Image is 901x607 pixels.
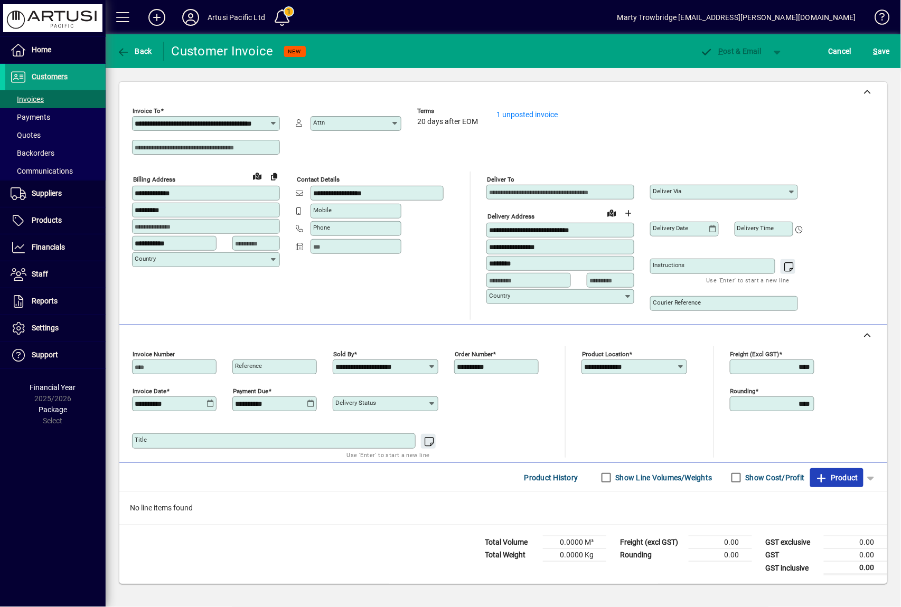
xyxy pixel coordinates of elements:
span: S [874,47,878,55]
button: Add [140,8,174,27]
mat-label: Delivery status [335,399,376,406]
span: Customers [32,72,68,81]
mat-label: Delivery time [737,224,774,232]
mat-label: Freight (excl GST) [730,350,780,358]
mat-label: Mobile [313,206,332,214]
span: Product History [524,469,578,486]
mat-label: Delivery date [653,224,689,232]
a: Payments [5,108,106,126]
mat-label: Invoice number [133,350,175,358]
a: View on map [603,204,620,221]
mat-label: Sold by [333,350,354,358]
span: Settings [32,324,59,332]
span: Quotes [11,131,41,139]
span: Terms [417,108,481,115]
td: GST [761,549,824,562]
span: Invoices [11,95,44,103]
mat-hint: Use 'Enter' to start a new line [707,274,790,286]
td: 0.00 [824,536,887,549]
a: Products [5,207,106,234]
span: Package [39,405,67,414]
mat-label: Deliver via [653,187,682,195]
a: Backorders [5,144,106,162]
mat-label: Country [489,292,510,299]
div: Artusi Pacific Ltd [208,9,265,26]
td: 0.0000 Kg [543,549,606,562]
mat-hint: Use 'Enter' to start a new line [347,449,430,461]
a: View on map [249,167,266,184]
a: Quotes [5,126,106,144]
span: Backorders [11,149,54,157]
mat-label: Phone [313,224,330,231]
span: Product [815,469,858,486]
mat-label: Rounding [730,387,756,395]
a: 1 unposted invoice [496,110,558,119]
a: Reports [5,288,106,315]
button: Copy to Delivery address [266,168,283,185]
a: Staff [5,261,106,288]
span: ave [874,43,890,60]
td: Total Weight [480,549,543,562]
a: Invoices [5,90,106,108]
span: 20 days after EOM [417,118,478,126]
td: GST inclusive [761,562,824,575]
td: GST exclusive [761,536,824,549]
mat-label: Payment due [233,387,268,395]
a: Financials [5,234,106,261]
a: Suppliers [5,181,106,207]
span: Payments [11,113,50,121]
mat-label: Invoice date [133,387,166,395]
button: Profile [174,8,208,27]
app-page-header-button: Back [106,42,164,61]
button: Product [810,468,864,487]
span: Reports [32,297,58,305]
td: 0.00 [689,536,752,549]
span: Cancel [829,43,852,60]
td: 0.00 [824,562,887,575]
button: Choose address [620,205,637,222]
button: Cancel [826,42,855,61]
div: Marty Trowbridge [EMAIL_ADDRESS][PERSON_NAME][DOMAIN_NAME] [617,9,856,26]
a: Communications [5,162,106,180]
button: Post & Email [695,42,767,61]
a: Support [5,342,106,368]
mat-label: Title [135,436,147,443]
td: Freight (excl GST) [615,536,689,549]
a: Knowledge Base [867,2,888,36]
button: Product History [520,468,583,487]
button: Back [114,42,155,61]
mat-label: Invoice To [133,107,161,115]
mat-label: Country [135,255,156,262]
mat-label: Product location [582,350,629,358]
button: Save [871,42,893,61]
span: Back [117,47,152,55]
div: No line items found [119,492,887,524]
td: 0.00 [824,549,887,562]
a: Settings [5,315,106,342]
td: 0.00 [689,549,752,562]
span: ost & Email [700,47,762,55]
td: Rounding [615,549,689,562]
mat-label: Reference [235,362,262,369]
mat-label: Deliver To [487,176,514,183]
span: P [719,47,724,55]
mat-label: Attn [313,119,325,126]
span: Home [32,45,51,54]
span: NEW [288,48,302,55]
a: Home [5,37,106,63]
span: Suppliers [32,189,62,197]
span: Financial Year [30,383,76,392]
mat-label: Courier Reference [653,299,701,306]
span: Communications [11,167,73,175]
span: Financials [32,243,65,251]
label: Show Cost/Profit [744,472,805,483]
label: Show Line Volumes/Weights [614,472,712,483]
mat-label: Order number [455,350,493,358]
span: Support [32,350,58,359]
td: Total Volume [480,536,543,549]
span: Staff [32,270,48,278]
div: Customer Invoice [172,43,274,60]
td: 0.0000 M³ [543,536,606,549]
span: Products [32,216,62,224]
mat-label: Instructions [653,261,685,269]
